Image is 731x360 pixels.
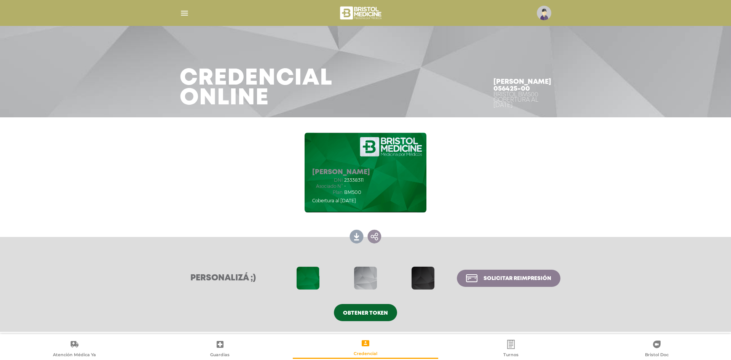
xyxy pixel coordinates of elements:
[2,339,147,359] a: Atención Médica Ya
[493,92,551,108] div: Bristol BM500 Cobertura al [DATE]
[53,352,96,359] span: Atención Médica Ya
[180,8,189,18] img: Cober_menu-lines-white.svg
[334,304,397,321] a: Obtener token
[493,78,551,92] h4: [PERSON_NAME] 056425-00
[503,352,519,359] span: Turnos
[312,168,370,177] h5: [PERSON_NAME]
[344,190,361,195] span: BM500
[339,4,384,22] img: bristol-medicine-blanco.png
[584,339,729,359] a: Bristol Doc
[344,178,364,183] span: 23338311
[210,352,230,359] span: Guardias
[645,352,669,359] span: Bristol Doc
[293,338,438,358] a: Credencial
[312,198,356,203] span: Cobertura al [DATE]
[457,270,560,287] a: Solicitar reimpresión
[344,184,346,189] span: -
[537,6,551,20] img: profile-placeholder.svg
[147,339,292,359] a: Guardias
[354,351,377,358] span: Credencial
[312,178,343,183] span: dni
[312,184,343,189] span: Asociado N°
[438,339,584,359] a: Turnos
[343,310,388,316] span: Obtener token
[312,190,343,195] span: Plan
[180,69,332,108] h3: Credencial Online
[484,276,551,281] span: Solicitar reimpresión
[171,273,276,283] h3: Personalizá ;)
